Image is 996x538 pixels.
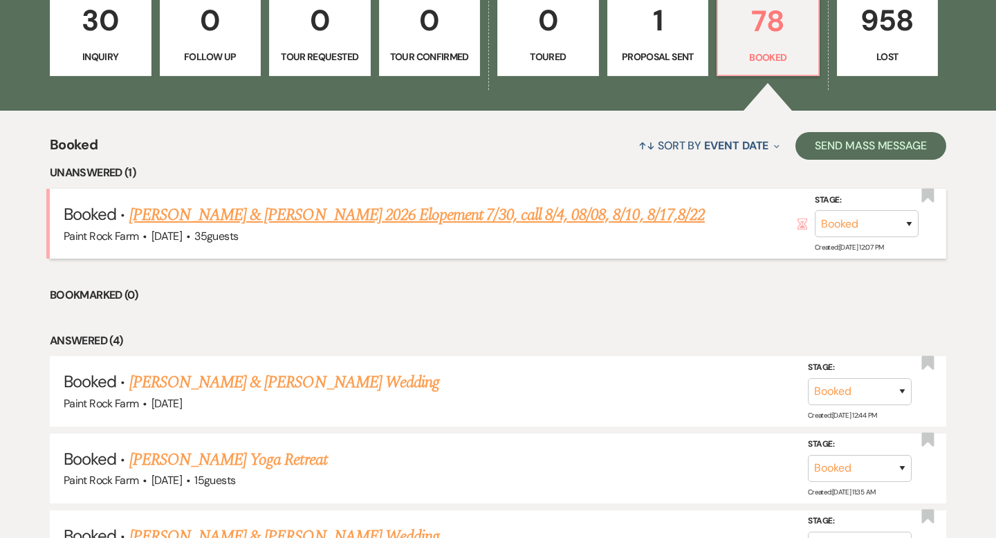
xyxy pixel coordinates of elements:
span: Created: [DATE] 11:35 AM [808,488,875,497]
p: Proposal Sent [616,49,700,64]
span: Created: [DATE] 12:07 PM [815,243,883,252]
p: Tour Confirmed [388,49,472,64]
span: [DATE] [151,229,182,243]
span: 35 guests [194,229,238,243]
p: Follow Up [169,49,252,64]
span: [DATE] [151,396,182,411]
span: Created: [DATE] 12:44 PM [808,411,876,420]
a: [PERSON_NAME] Yoga Retreat [129,447,327,472]
li: Unanswered (1) [50,164,946,182]
li: Bookmarked (0) [50,286,946,304]
a: [PERSON_NAME] & [PERSON_NAME] 2026 Elopement 7/30, call 8/4, 08/08, 8/10, 8/17,8/22 [129,203,705,228]
span: Event Date [704,138,768,153]
label: Stage: [808,514,912,529]
span: [DATE] [151,473,182,488]
span: Booked [50,134,98,164]
li: Answered (4) [50,332,946,350]
span: Booked [64,203,116,225]
a: [PERSON_NAME] & [PERSON_NAME] Wedding [129,370,439,395]
p: Tour Requested [278,49,362,64]
span: Paint Rock Farm [64,473,138,488]
p: Toured [506,49,590,64]
p: Inquiry [59,49,142,64]
label: Stage: [815,193,919,208]
label: Stage: [808,437,912,452]
span: ↑↓ [638,138,655,153]
label: Stage: [808,360,912,375]
button: Send Mass Message [795,132,946,160]
span: 15 guests [194,473,235,488]
p: Lost [846,49,930,64]
button: Sort By Event Date [633,127,785,164]
span: Paint Rock Farm [64,229,138,243]
span: Booked [64,371,116,392]
span: Booked [64,448,116,470]
p: Booked [726,50,810,65]
span: Paint Rock Farm [64,396,138,411]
